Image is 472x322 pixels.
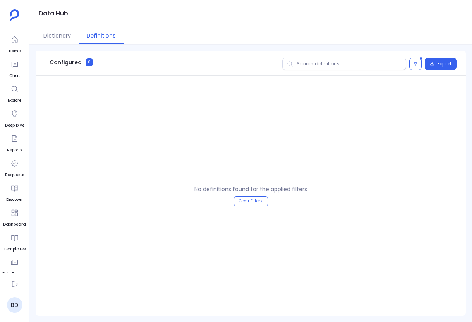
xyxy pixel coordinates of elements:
[10,9,19,21] img: petavue logo
[79,27,124,44] button: Definitions
[7,297,22,313] a: BD
[36,27,79,44] button: Dictionary
[8,57,22,79] a: Chat
[425,58,457,70] button: Export
[5,122,24,128] span: Deep Dive
[8,82,22,104] a: Explore
[234,196,268,206] button: Clear Filters
[3,206,26,228] a: Dashboard
[5,156,24,178] a: Requests
[8,98,22,104] span: Explore
[6,181,23,203] a: Discover
[50,58,82,66] span: Configured
[438,61,451,67] span: Export
[2,271,27,277] span: PetaReports
[8,73,22,79] span: Chat
[39,8,68,19] h1: Data Hub
[8,48,22,54] span: Home
[194,185,307,193] span: No definitions found for the applied filters
[5,172,24,178] span: Requests
[6,197,23,203] span: Discover
[8,33,22,54] a: Home
[2,255,27,277] a: PetaReports
[3,221,26,228] span: Dashboard
[86,58,93,66] span: 0
[3,246,26,252] span: Templates
[7,132,22,153] a: Reports
[5,107,24,128] a: Deep Dive
[3,231,26,252] a: Templates
[7,147,22,153] span: Reports
[282,58,406,70] input: Search definitions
